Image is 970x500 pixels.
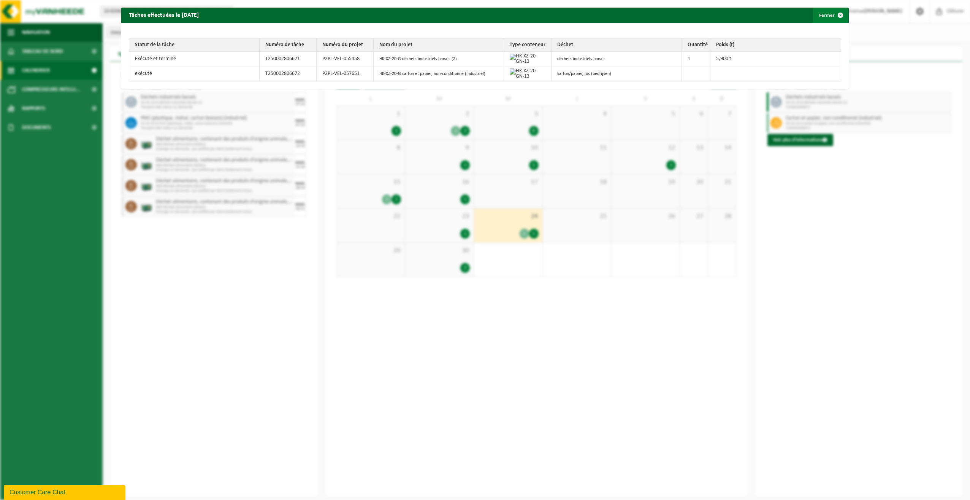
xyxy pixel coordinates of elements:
[129,67,260,81] td: exécuté
[682,52,710,67] td: 1
[374,38,504,52] th: Nom du projet
[260,38,317,52] th: Numéro de tâche
[552,67,682,81] td: karton/papier, los (bedrijven)
[317,67,374,81] td: P2PL-VEL-057651
[260,52,317,67] td: T250002806671
[4,483,127,500] iframe: chat widget
[813,8,848,23] button: Fermer
[510,54,542,64] img: HK-XZ-20-GN-13
[374,52,504,67] td: HK-XZ-20-G déchets industriels banals (2)
[121,8,206,22] h2: Tâches effectuées le [DATE]
[552,52,682,67] td: déchets industriels banals
[504,38,552,52] th: Type conteneur
[682,38,710,52] th: Quantité
[317,52,374,67] td: P2PL-VEL-055458
[510,68,542,79] img: HK-XZ-20-GN-13
[710,38,841,52] th: Poids (t)
[552,38,682,52] th: Déchet
[317,38,374,52] th: Numéro du projet
[129,52,260,67] td: Exécuté et terminé
[260,67,317,81] td: T250002806672
[129,38,260,52] th: Statut de la tâche
[374,67,504,81] td: HK-XZ-20-G carton et papier, non-conditionné (industriel)
[710,52,841,67] td: 5,900 t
